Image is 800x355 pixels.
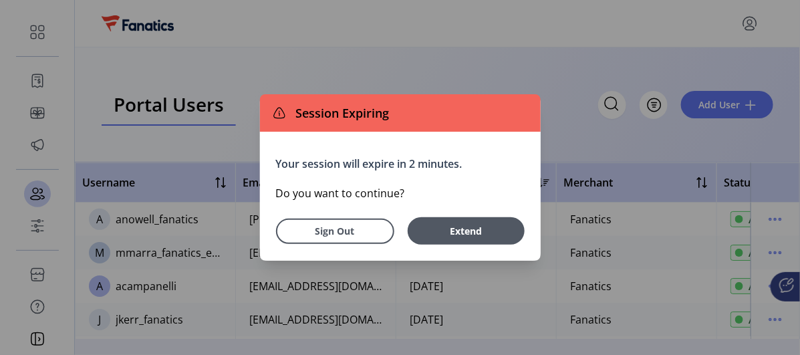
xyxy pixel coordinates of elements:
[276,156,525,172] p: Your session will expire in 2 minutes.
[276,219,394,244] button: Sign Out
[276,185,525,201] p: Do you want to continue?
[291,104,390,122] span: Session Expiring
[408,217,525,245] button: Extend
[414,224,518,238] span: Extend
[293,224,377,238] span: Sign Out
